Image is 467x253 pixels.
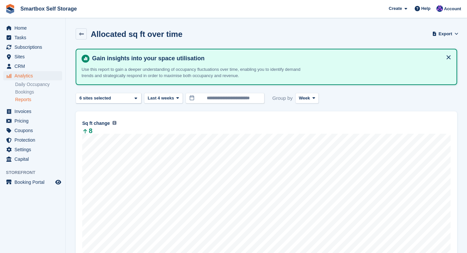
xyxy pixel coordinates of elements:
[82,128,92,134] span: 8
[144,93,183,104] button: Last 4 weeks
[3,23,62,33] a: menu
[89,55,451,62] h4: Gain insights into your space utilisation
[436,5,443,12] img: Mattias Ekendahl
[14,135,54,145] span: Protection
[15,89,62,95] a: Bookings
[3,42,62,52] a: menu
[5,4,15,14] img: stora-icon-8386f47178a22dfd0bd8f6a31ec36ba5ce8667c1dd55bd0f319d3a0aa187defe.svg
[82,120,110,127] span: Sq ft change
[3,62,62,71] a: menu
[14,52,54,61] span: Sites
[54,178,62,186] a: Preview store
[421,5,430,12] span: Help
[14,71,54,80] span: Analytics
[112,121,116,125] img: icon-info-grey-7440780725fd019a000dd9b08b2336e03edf1995a4989e88bcd33f0948082b44.svg
[3,71,62,80] a: menu
[3,52,62,61] a: menu
[444,6,461,12] span: Account
[14,42,54,52] span: Subscriptions
[3,135,62,145] a: menu
[3,155,62,164] a: menu
[295,93,319,104] button: Week
[14,145,54,154] span: Settings
[14,116,54,126] span: Pricing
[14,33,54,42] span: Tasks
[3,126,62,135] a: menu
[3,33,62,42] a: menu
[3,178,62,187] a: menu
[14,23,54,33] span: Home
[3,107,62,116] a: menu
[6,169,65,176] span: Storefront
[91,30,183,39] h2: Allocated sq ft over time
[299,95,310,101] span: Week
[3,116,62,126] a: menu
[15,97,62,103] a: Reports
[18,3,80,14] a: Smartbox Self Storage
[433,28,457,39] button: Export
[82,66,312,79] p: Use this report to gain a deeper understanding of occupancy fluctuations over time, enabling you ...
[272,93,293,104] span: Group by
[14,126,54,135] span: Coupons
[3,145,62,154] a: menu
[14,107,54,116] span: Invoices
[148,95,174,101] span: Last 4 weeks
[14,178,54,187] span: Booking Portal
[389,5,402,12] span: Create
[14,155,54,164] span: Capital
[439,31,452,37] span: Export
[15,81,62,88] a: Daily Occupancy
[78,95,113,101] div: 6 sites selected
[14,62,54,71] span: CRM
